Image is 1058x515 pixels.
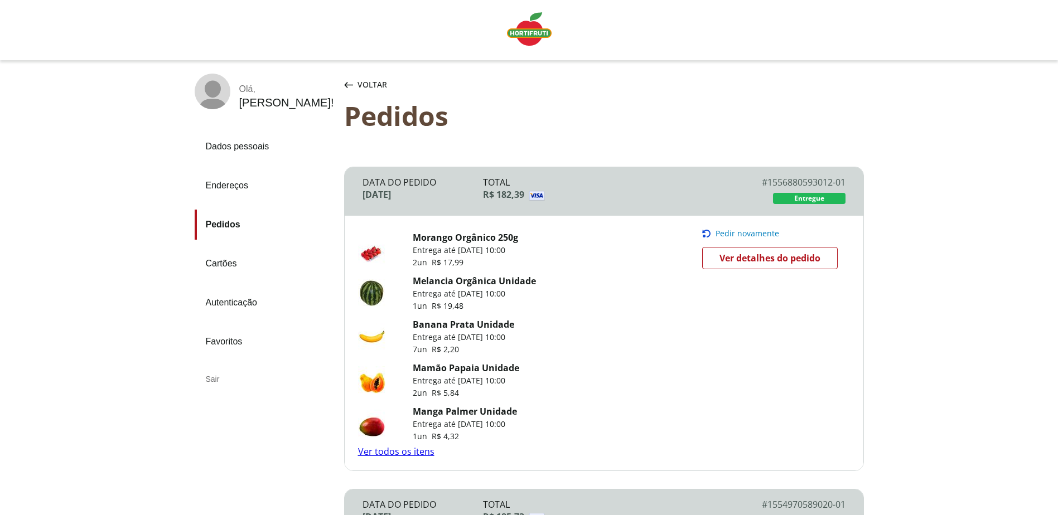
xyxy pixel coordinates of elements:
[794,194,824,203] span: Entregue
[483,498,724,511] div: Total
[363,498,484,511] div: Data do Pedido
[529,191,752,201] img: Visa
[432,300,463,311] span: R$ 19,48
[503,8,556,52] a: Logo
[358,236,386,264] img: Morango Orgânico 250g
[358,79,387,90] span: Voltar
[507,12,552,46] img: Logo
[195,327,335,357] a: Favoritos
[195,249,335,279] a: Cartões
[413,362,519,374] a: Mamão Papaia Unidade
[358,366,386,394] img: Mamão Papaia Unidade
[358,410,386,438] img: Manga Palmer Unidade
[413,332,514,343] p: Entrega até [DATE] 10:00
[702,229,845,238] button: Pedir novamente
[413,318,514,331] a: Banana Prata Unidade
[716,229,779,238] span: Pedir novamente
[358,279,386,307] img: Melancia Orgânica Unidade
[413,245,518,256] p: Entrega até [DATE] 10:00
[432,257,463,268] span: R$ 17,99
[195,288,335,318] a: Autenticação
[413,431,432,441] span: 1 un
[239,96,334,109] div: [PERSON_NAME] !
[413,288,536,299] p: Entrega até [DATE] 10:00
[432,344,459,354] span: R$ 2,20
[195,171,335,201] a: Endereços
[195,132,335,162] a: Dados pessoais
[413,375,519,386] p: Entrega até [DATE] 10:00
[344,100,864,131] div: Pedidos
[413,257,432,268] span: 2 un
[195,210,335,240] a: Pedidos
[413,405,517,417] a: Manga Palmer Unidade
[195,366,335,392] div: Sair
[483,188,724,201] div: R$ 182,39
[413,344,432,354] span: 7 un
[358,445,434,458] a: Ver todos os itens
[413,419,517,430] p: Entrega até [DATE] 10:00
[724,498,846,511] div: # 1554970589020-01
[483,176,724,188] div: Total
[342,74,389,96] button: Voltar
[413,231,518,244] a: Morango Orgânico 250g
[413,275,536,287] a: Melancia Orgânica Unidade
[724,176,846,188] div: # 1556880593012-01
[363,176,484,188] div: Data do Pedido
[363,188,484,201] div: [DATE]
[239,84,334,94] div: Olá ,
[432,431,459,441] span: R$ 4,32
[413,387,432,398] span: 2 un
[413,300,432,311] span: 1 un
[719,250,820,266] span: Ver detalhes do pedido
[702,247,838,269] a: Ver detalhes do pedido
[358,323,386,351] img: Banana Prata Unidade
[432,387,459,398] span: R$ 5,84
